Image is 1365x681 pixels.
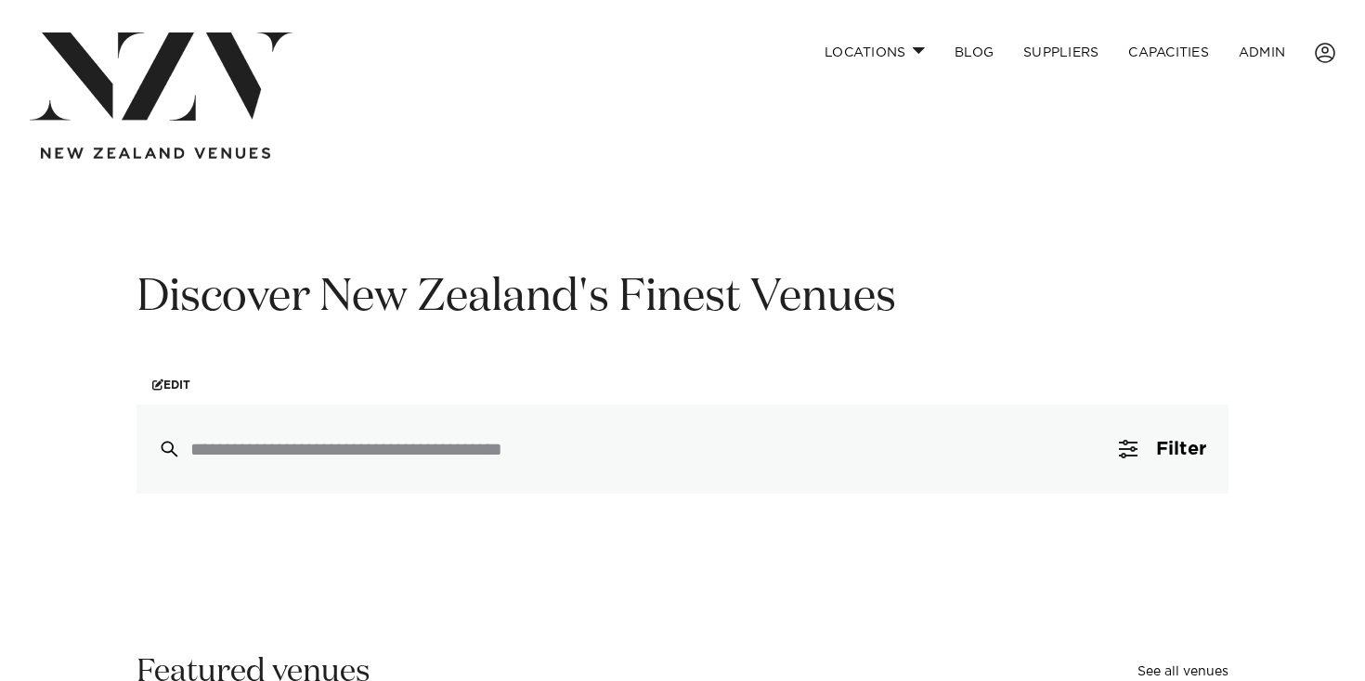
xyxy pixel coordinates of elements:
[1224,32,1300,72] a: ADMIN
[136,365,206,405] a: Edit
[940,32,1008,72] a: BLOG
[1097,405,1228,494] button: Filter
[136,269,1228,328] h1: Discover New Zealand's Finest Venues
[1156,440,1206,458] span: Filter
[1137,665,1228,678] a: See all venues
[810,32,940,72] a: Locations
[41,148,270,160] img: new-zealand-venues-text.png
[30,32,292,121] img: nzv-logo.png
[1008,32,1113,72] a: SUPPLIERS
[1113,32,1224,72] a: Capacities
